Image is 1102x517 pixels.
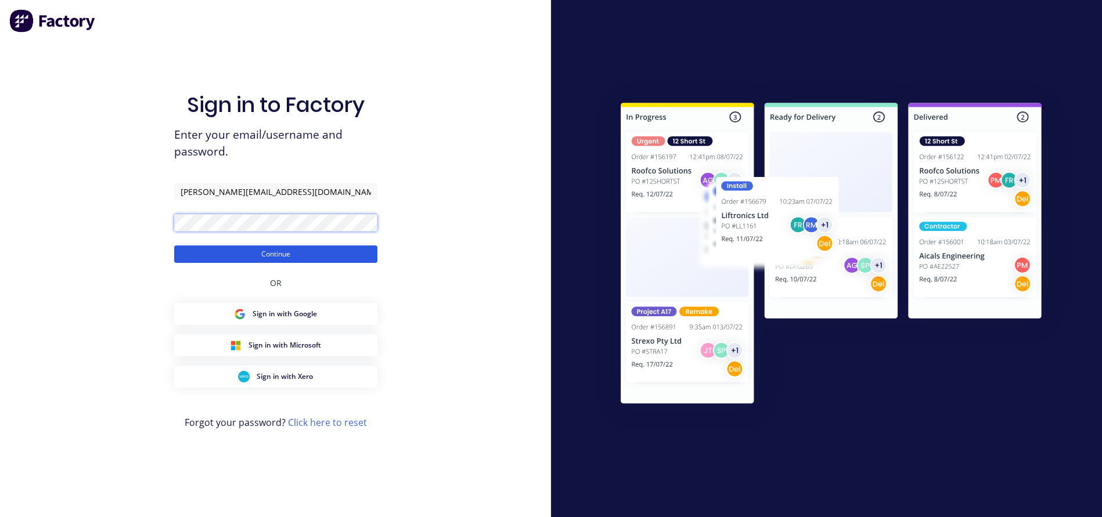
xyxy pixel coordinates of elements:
[174,245,377,263] button: Continue
[174,334,377,356] button: Microsoft Sign inSign in with Microsoft
[174,183,377,200] input: Email/Username
[238,371,250,382] img: Xero Sign in
[257,371,313,382] span: Sign in with Xero
[9,9,96,32] img: Factory
[174,303,377,325] button: Google Sign inSign in with Google
[253,309,317,319] span: Sign in with Google
[174,126,377,160] span: Enter your email/username and password.
[249,340,321,350] span: Sign in with Microsoft
[174,366,377,388] button: Xero Sign inSign in with Xero
[234,308,246,320] img: Google Sign in
[595,79,1067,431] img: Sign in
[270,263,282,303] div: OR
[185,415,367,429] span: Forgot your password?
[288,416,367,429] a: Click here to reset
[230,339,242,351] img: Microsoft Sign in
[187,92,365,117] h1: Sign in to Factory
